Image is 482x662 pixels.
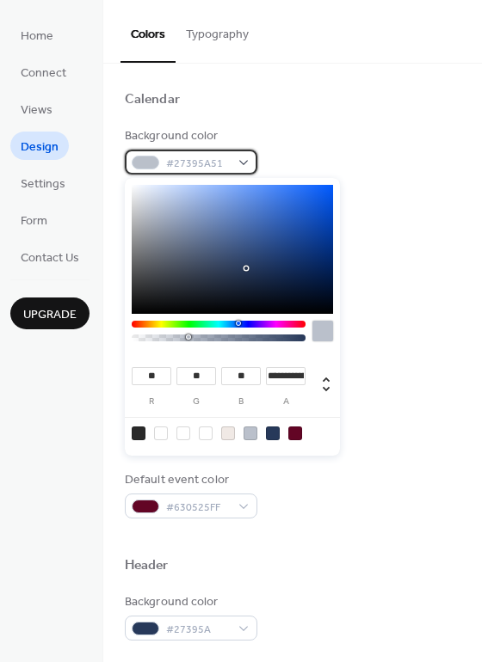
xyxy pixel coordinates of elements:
div: Default event color [125,471,254,489]
label: r [132,397,171,407]
button: Upgrade [10,297,90,329]
span: Views [21,101,53,120]
label: a [266,397,306,407]
a: Home [10,21,64,49]
span: #27395A51 [166,155,230,173]
a: Design [10,132,69,160]
a: Contact Us [10,242,90,271]
label: g [176,397,216,407]
div: rgb(39, 57, 90) [266,426,280,440]
a: Views [10,95,63,123]
div: rgb(240, 233, 229) [221,426,235,440]
div: rgba(255, 255, 255, 0) [176,426,190,440]
div: Calendar [125,91,180,109]
a: Settings [10,169,76,197]
a: Form [10,205,58,234]
span: Connect [21,64,66,83]
div: Background color [125,127,254,145]
div: rgb(255, 255, 255) [199,426,213,440]
div: rgb(42, 42, 42) [132,426,145,440]
span: Form [21,212,47,230]
span: Upgrade [23,306,77,324]
span: Contact Us [21,249,79,267]
div: Background color [125,593,254,611]
div: rgba(39, 57, 90, 0.3176470588235294) [244,426,257,440]
div: rgb(99, 5, 37) [288,426,302,440]
div: rgba(255, 255, 255, 0.34901960784313724) [154,426,168,440]
a: Connect [10,58,77,86]
span: Design [21,138,59,156]
span: Settings [21,175,65,193]
span: #27395A [166,621,230,639]
div: Header [125,557,169,575]
span: Home [21,28,53,46]
span: #630525FF [166,499,230,517]
label: b [221,397,261,407]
